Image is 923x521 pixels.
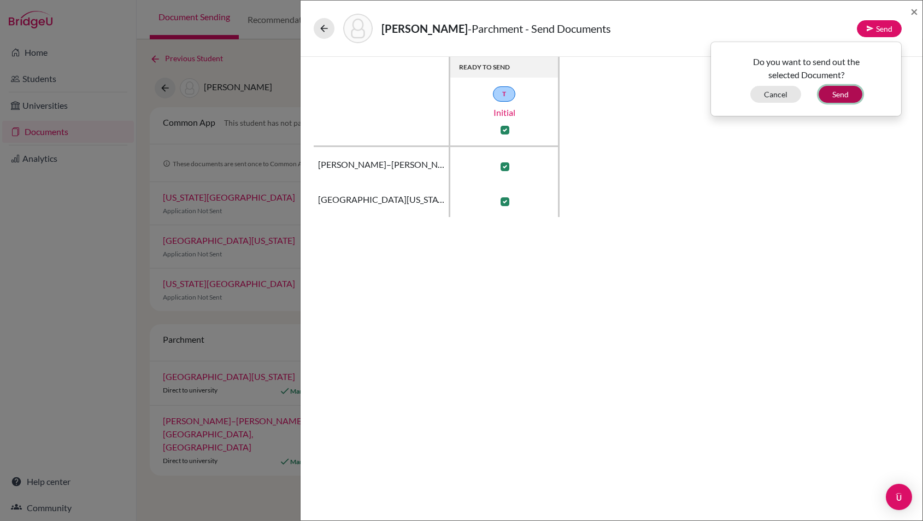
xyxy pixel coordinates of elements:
[450,57,560,78] th: READY TO SEND
[750,86,801,103] button: Cancel
[710,42,902,116] div: Send
[468,22,611,35] span: - Parchment - Send Documents
[318,193,444,206] span: [GEOGRAPHIC_DATA][US_STATE]
[450,106,559,119] a: initial
[857,20,902,37] button: Send
[381,22,468,35] strong: [PERSON_NAME]
[719,55,893,81] p: Do you want to send out the selected Document?
[493,86,515,102] a: T
[910,5,918,18] button: Close
[318,158,444,171] span: [PERSON_NAME]–[PERSON_NAME][GEOGRAPHIC_DATA], [GEOGRAPHIC_DATA]
[819,86,862,103] button: Send
[910,3,918,19] span: ×
[886,484,912,510] div: Open Intercom Messenger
